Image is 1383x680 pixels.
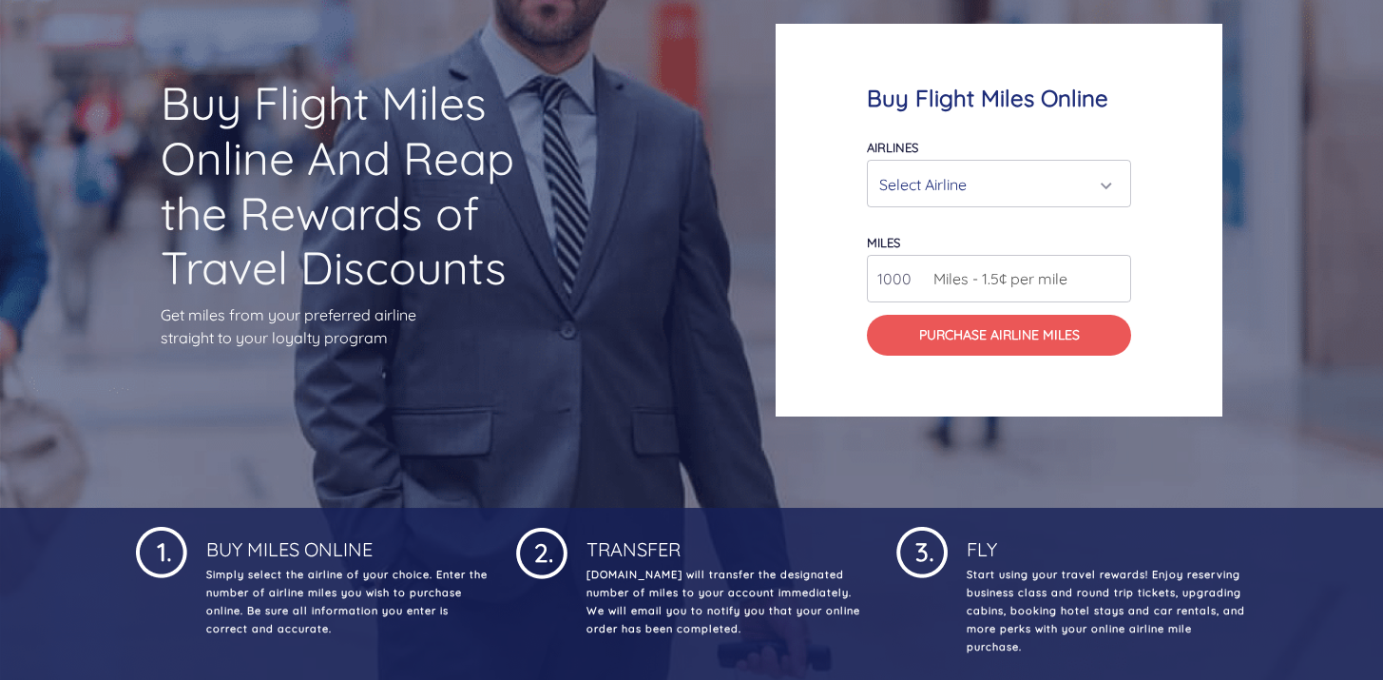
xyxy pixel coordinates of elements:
[924,267,1067,290] span: Miles - 1.5¢ per mile
[161,76,531,295] h1: Buy Flight Miles Online And Reap the Rewards of Travel Discounts
[516,523,567,579] img: 1
[583,523,868,561] h4: Transfer
[867,85,1131,112] h4: Buy Flight Miles Online
[963,523,1248,561] h4: Fly
[963,566,1248,656] p: Start using your travel rewards! Enjoy reserving business class and round trip tickets, upgrading...
[879,166,1107,203] div: Select Airline
[161,303,531,349] p: Get miles from your preferred airline straight to your loyalty program
[867,315,1131,356] button: Purchase Airline Miles
[867,160,1131,207] button: Select Airline
[896,523,948,578] img: 1
[867,140,918,155] label: Airlines
[136,523,187,578] img: 1
[202,566,488,638] p: Simply select the airline of your choice. Enter the number of airline miles you wish to purchase ...
[583,566,868,638] p: [DOMAIN_NAME] will transfer the designated number of miles to your account immediately. We will e...
[202,523,488,561] h4: Buy Miles Online
[867,235,900,250] label: miles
